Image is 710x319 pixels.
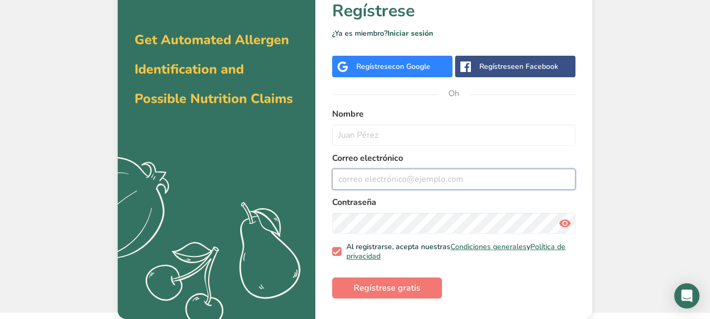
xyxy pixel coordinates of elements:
[674,283,699,308] div: Abrir Intercom Messenger
[515,61,558,71] font: en Facebook
[332,197,376,208] font: Contraseña
[135,31,293,108] span: Get Automated Allergen Identification and Possible Nutrition Claims
[346,242,450,252] font: Al registrarse, acepta nuestras
[392,61,430,71] font: con Google
[450,242,527,252] a: Condiciones generales
[332,125,575,146] input: Juan Pérez
[354,282,420,294] font: Regístrese gratis
[387,28,433,38] a: Iniciar sesión
[332,108,364,120] font: Nombre
[448,88,459,99] font: Oh
[332,152,403,164] font: Correo electrónico
[332,169,575,190] input: correo electrónico@ejemplo.com
[479,61,515,71] font: Regístrese
[332,28,387,38] font: ¿Ya es miembro?
[356,61,392,71] font: Regístrese
[332,277,442,299] button: Regístrese gratis
[346,242,565,261] a: Política de privacidad
[527,242,530,252] font: y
